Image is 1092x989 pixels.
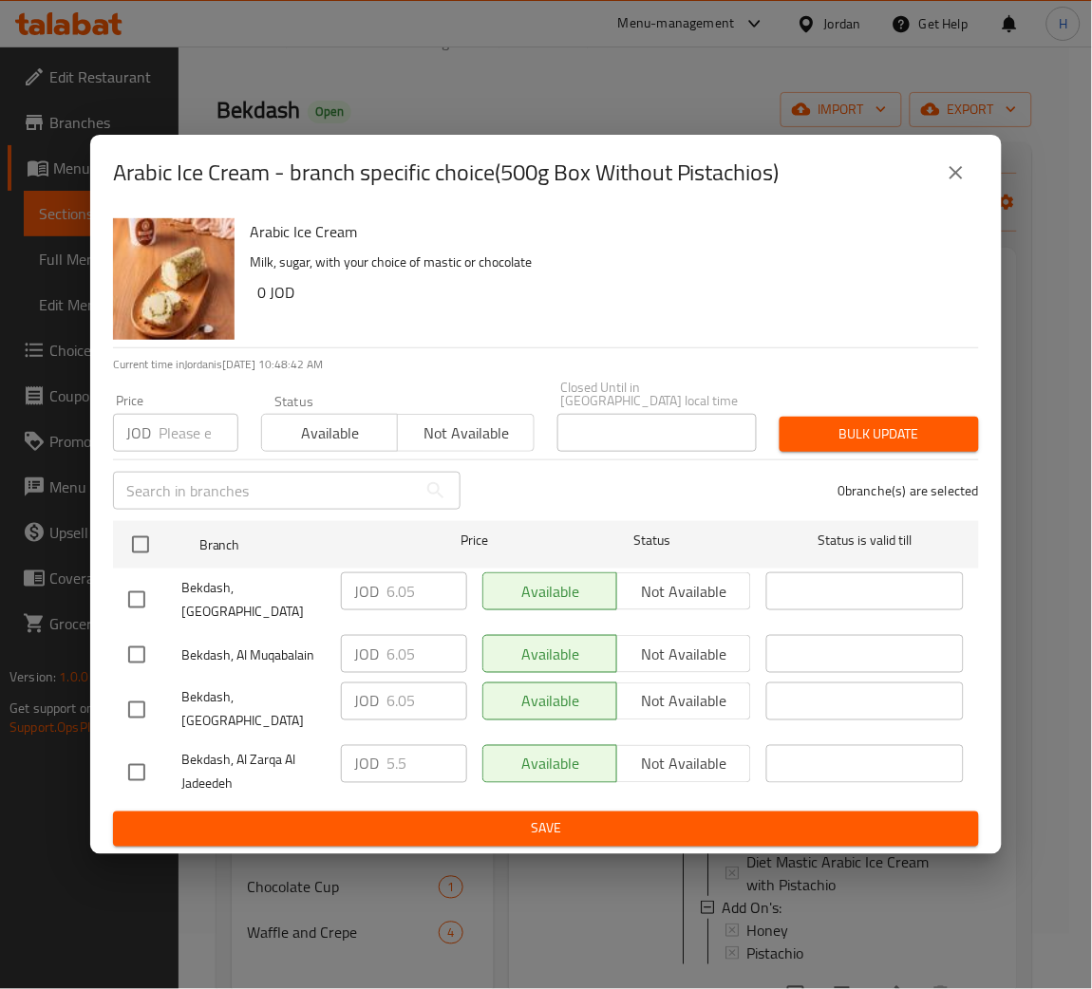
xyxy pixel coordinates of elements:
[113,812,979,847] button: Save
[270,420,390,447] span: Available
[250,218,964,245] h6: Arabic Ice Cream
[780,417,979,452] button: Bulk update
[354,643,379,665] p: JOD
[113,472,417,510] input: Search in branches
[113,356,979,373] p: Current time in Jordan is [DATE] 10:48:42 AM
[795,422,964,446] span: Bulk update
[838,481,979,500] p: 0 branche(s) are selected
[386,682,467,720] input: Please enter price
[199,533,397,557] span: Branch
[128,817,964,841] span: Save
[113,158,780,188] h2: Arabic Ice Cream - branch specific choice(500g Box Without Pistachios)
[257,279,964,306] h6: 0 JOD
[354,690,379,713] p: JOD
[386,745,467,783] input: Please enter price
[766,529,964,552] span: Status is valid till
[181,644,326,667] span: Bekdash, Al Muqabalain
[159,414,238,452] input: Please enter price
[126,421,151,444] p: JOD
[113,218,235,340] img: Arabic Ice Cream
[181,749,326,796] span: Bekdash, Al Zarqa Al Jadeedeh
[386,572,467,610] input: Please enter price
[386,635,467,673] input: Please enter price
[354,580,379,603] p: JOD
[405,420,526,447] span: Not available
[554,529,751,552] span: Status
[181,686,326,734] span: Bekdash, [GEOGRAPHIC_DATA]
[354,753,379,775] p: JOD
[397,414,534,452] button: Not available
[933,150,979,196] button: close
[250,251,964,274] p: Milk, sugar, with your choice of mastic or chocolate
[181,576,326,624] span: Bekdash, [GEOGRAPHIC_DATA]
[412,529,538,552] span: Price
[261,414,398,452] button: Available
